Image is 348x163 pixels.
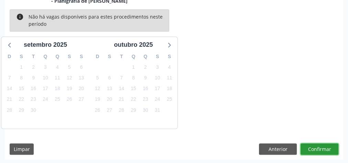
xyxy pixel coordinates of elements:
[41,62,50,72] span: quarta-feira, 3 de setembro de 2025
[4,84,14,94] span: domingo, 14 de setembro de 2025
[28,51,40,62] div: T
[4,95,14,104] span: domingo, 21 de setembro de 2025
[17,62,26,72] span: segunda-feira, 1 de setembro de 2025
[129,84,138,94] span: quarta-feira, 15 de outubro de 2025
[259,143,297,155] button: Anterior
[10,143,34,155] button: Limpar
[93,105,102,115] span: domingo, 26 de outubro de 2025
[93,95,102,104] span: domingo, 19 de outubro de 2025
[117,105,126,115] span: terça-feira, 28 de outubro de 2025
[21,40,70,50] div: setembro 2025
[65,84,74,94] span: sexta-feira, 19 de setembro de 2025
[165,62,174,72] span: sábado, 4 de outubro de 2025
[117,73,126,83] span: terça-feira, 7 de outubro de 2025
[65,73,74,83] span: sexta-feira, 12 de setembro de 2025
[29,95,38,104] span: terça-feira, 23 de setembro de 2025
[40,51,52,62] div: Q
[17,73,26,83] span: segunda-feira, 8 de setembro de 2025
[16,13,24,28] i: info
[41,73,50,83] span: quarta-feira, 10 de setembro de 2025
[65,95,74,104] span: sexta-feira, 26 de setembro de 2025
[117,95,126,104] span: terça-feira, 21 de outubro de 2025
[104,51,116,62] div: S
[93,84,102,94] span: domingo, 12 de outubro de 2025
[141,73,150,83] span: quinta-feira, 9 de outubro de 2025
[139,51,151,62] div: Q
[93,73,102,83] span: domingo, 5 de outubro de 2025
[77,95,86,104] span: sábado, 27 de setembro de 2025
[53,73,62,83] span: quinta-feira, 11 de setembro de 2025
[17,84,26,94] span: segunda-feira, 15 de setembro de 2025
[165,95,174,104] span: sábado, 25 de outubro de 2025
[153,105,162,115] span: sexta-feira, 31 de outubro de 2025
[105,105,114,115] span: segunda-feira, 27 de outubro de 2025
[3,51,15,62] div: D
[75,51,87,62] div: S
[77,84,86,94] span: sábado, 20 de setembro de 2025
[129,62,138,72] span: quarta-feira, 1 de outubro de 2025
[153,95,162,104] span: sexta-feira, 24 de outubro de 2025
[65,62,74,72] span: sexta-feira, 5 de setembro de 2025
[129,73,138,83] span: quarta-feira, 8 de outubro de 2025
[153,84,162,94] span: sexta-feira, 17 de outubro de 2025
[117,84,126,94] span: terça-feira, 14 de outubro de 2025
[15,51,28,62] div: S
[141,95,150,104] span: quinta-feira, 23 de outubro de 2025
[301,143,338,155] button: Confirmar
[77,62,86,72] span: sábado, 6 de setembro de 2025
[17,105,26,115] span: segunda-feira, 29 de setembro de 2025
[4,105,14,115] span: domingo, 28 de setembro de 2025
[41,95,50,104] span: quarta-feira, 24 de setembro de 2025
[29,73,38,83] span: terça-feira, 9 de setembro de 2025
[77,73,86,83] span: sábado, 13 de setembro de 2025
[105,84,114,94] span: segunda-feira, 13 de outubro de 2025
[129,105,138,115] span: quarta-feira, 29 de outubro de 2025
[151,51,163,62] div: S
[128,51,140,62] div: Q
[53,62,62,72] span: quinta-feira, 4 de setembro de 2025
[17,95,26,104] span: segunda-feira, 22 de setembro de 2025
[91,51,104,62] div: D
[111,40,155,50] div: outubro 2025
[141,84,150,94] span: quinta-feira, 16 de outubro de 2025
[153,73,162,83] span: sexta-feira, 10 de outubro de 2025
[153,62,162,72] span: sexta-feira, 3 de outubro de 2025
[29,84,38,94] span: terça-feira, 16 de setembro de 2025
[116,51,128,62] div: T
[29,13,163,28] div: Não há vagas disponíveis para estes procedimentos neste período
[63,51,75,62] div: S
[29,105,38,115] span: terça-feira, 30 de setembro de 2025
[41,84,50,94] span: quarta-feira, 17 de setembro de 2025
[4,73,14,83] span: domingo, 7 de setembro de 2025
[53,95,62,104] span: quinta-feira, 25 de setembro de 2025
[105,95,114,104] span: segunda-feira, 20 de outubro de 2025
[141,105,150,115] span: quinta-feira, 30 de outubro de 2025
[29,62,38,72] span: terça-feira, 2 de setembro de 2025
[51,51,63,62] div: Q
[165,73,174,83] span: sábado, 11 de outubro de 2025
[53,84,62,94] span: quinta-feira, 18 de setembro de 2025
[141,62,150,72] span: quinta-feira, 2 de outubro de 2025
[105,73,114,83] span: segunda-feira, 6 de outubro de 2025
[129,95,138,104] span: quarta-feira, 22 de outubro de 2025
[165,84,174,94] span: sábado, 18 de outubro de 2025
[163,51,175,62] div: S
